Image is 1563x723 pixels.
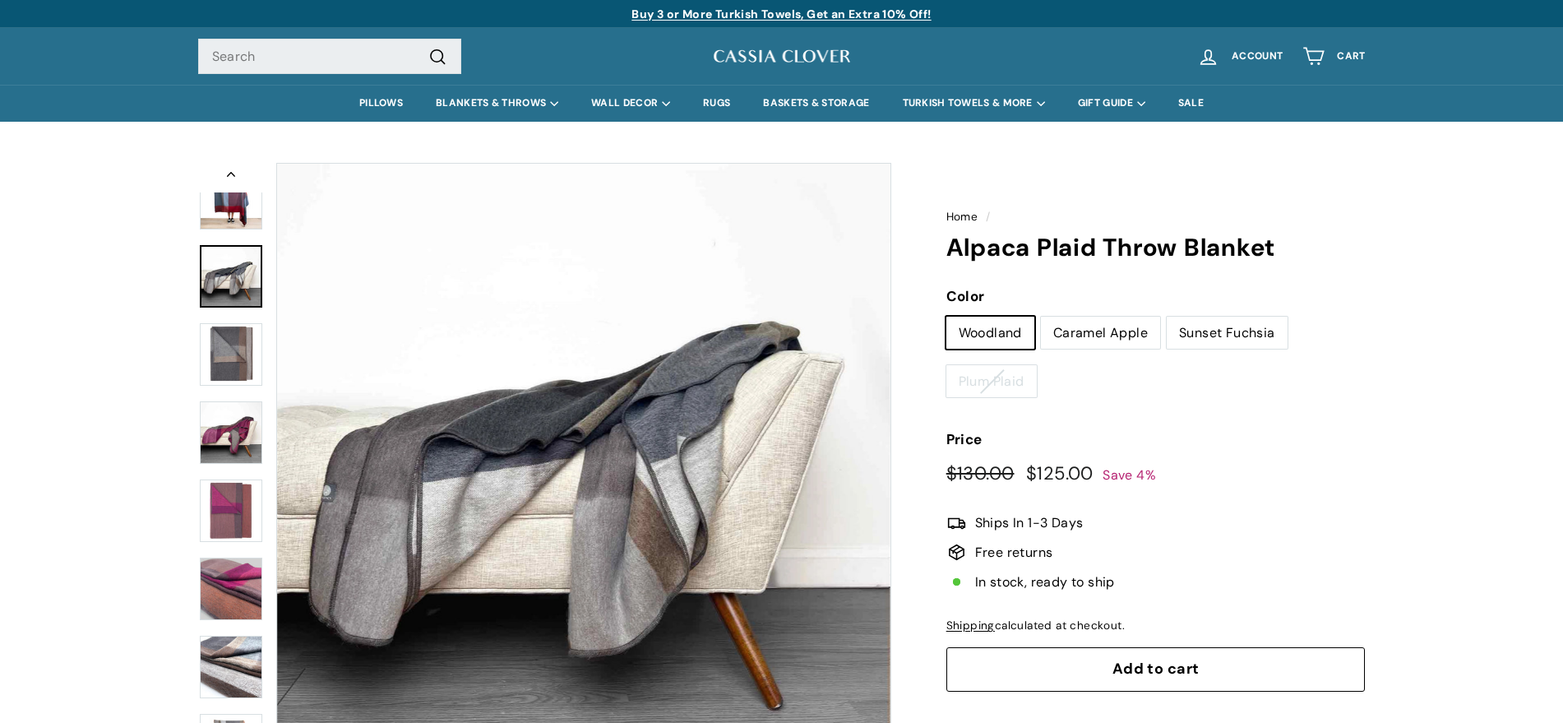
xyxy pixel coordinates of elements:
a: RUGS [687,85,747,122]
a: Cart [1292,32,1375,81]
span: In stock, ready to ship [975,572,1115,593]
img: Alpaca Plaid Throw Blanket [200,401,262,464]
button: Add to cart [946,647,1366,692]
span: Add to cart [1112,659,1200,679]
h1: Alpaca Plaid Throw Blanket [946,234,1366,262]
a: Shipping [946,619,995,633]
img: Alpaca Plaid Throw Blanket [200,167,262,229]
label: Color [946,285,1366,308]
input: Search [198,39,461,75]
span: $130.00 [946,461,1015,485]
span: Save 4% [1103,466,1156,484]
a: Buy 3 or More Turkish Towels, Get an Extra 10% Off! [631,7,931,21]
img: Alpaca Plaid Throw Blanket [200,636,262,698]
button: Previous [198,163,264,192]
span: $125.00 [1026,461,1094,485]
summary: GIFT GUIDE [1061,85,1162,122]
img: Alpaca Plaid Throw Blanket [200,323,262,386]
span: Account [1232,51,1283,62]
span: Cart [1337,51,1365,62]
span: Ships In 1-3 Days [975,512,1084,534]
label: Sunset Fuchsia [1167,317,1288,350]
summary: WALL DECOR [575,85,687,122]
div: Primary [165,85,1399,122]
summary: BLANKETS & THROWS [419,85,575,122]
label: Plum Plaid [946,365,1037,398]
summary: TURKISH TOWELS & MORE [886,85,1061,122]
a: Home [946,210,978,224]
a: Alpaca Plaid Throw Blanket [200,245,262,308]
label: Price [946,429,1366,451]
a: PILLOWS [343,85,419,122]
a: Account [1187,32,1292,81]
a: SALE [1162,85,1220,122]
span: Free returns [975,542,1053,563]
img: Alpaca Plaid Throw Blanket [200,558,262,620]
nav: breadcrumbs [946,208,1366,226]
div: calculated at checkout. [946,617,1366,635]
label: Caramel Apple [1041,317,1160,350]
img: Alpaca Plaid Throw Blanket [200,480,262,542]
label: Woodland [946,317,1034,350]
span: / [982,210,994,224]
a: BASKETS & STORAGE [747,85,886,122]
